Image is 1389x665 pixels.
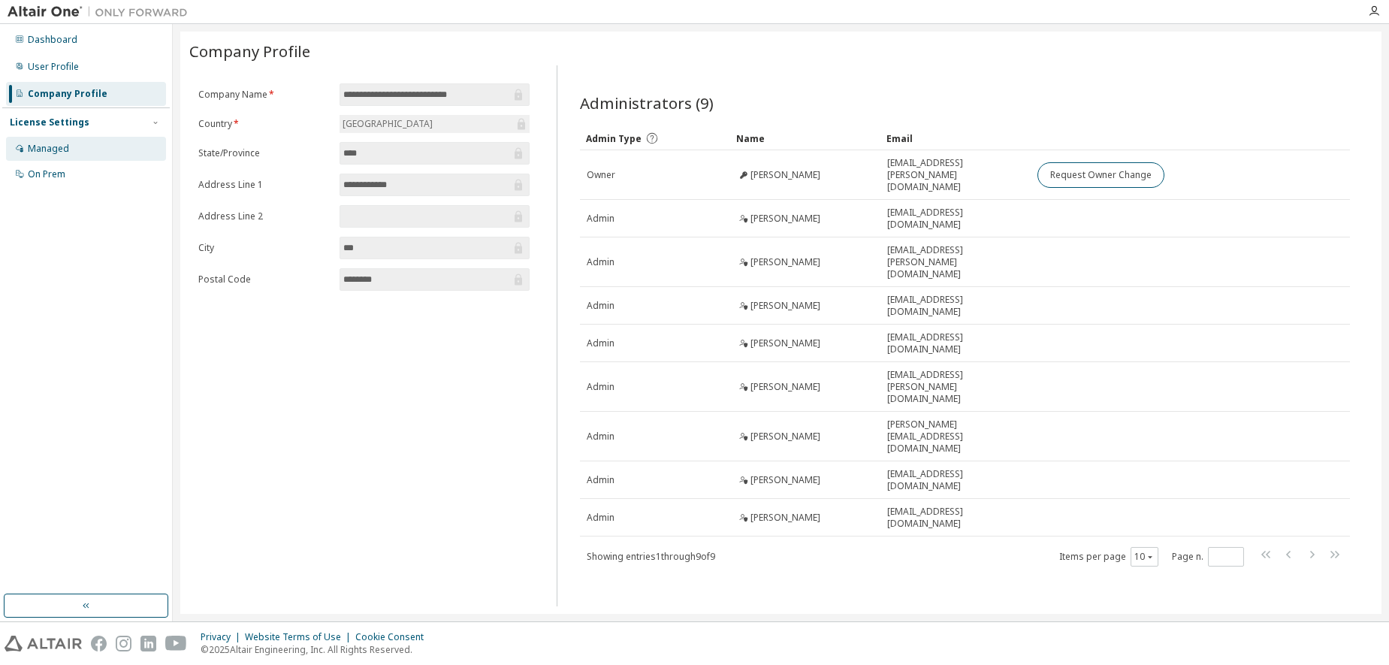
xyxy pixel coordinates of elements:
span: Administrators (9) [580,92,714,113]
div: Cookie Consent [355,631,433,643]
span: Admin [587,300,614,312]
label: Country [198,118,331,130]
div: Company Profile [28,88,107,100]
div: [GEOGRAPHIC_DATA] [340,115,530,133]
span: [PERSON_NAME] [750,256,820,268]
span: [EMAIL_ADDRESS][PERSON_NAME][DOMAIN_NAME] [887,244,1024,280]
span: [EMAIL_ADDRESS][DOMAIN_NAME] [887,294,1024,318]
span: Items per page [1059,547,1158,567]
img: youtube.svg [165,636,187,651]
div: Privacy [201,631,245,643]
span: Admin [587,474,614,486]
span: [EMAIL_ADDRESS][DOMAIN_NAME] [887,331,1024,355]
span: [PERSON_NAME] [750,381,820,393]
img: facebook.svg [91,636,107,651]
span: [PERSON_NAME] [750,474,820,486]
div: Managed [28,143,69,155]
span: Page n. [1172,547,1244,567]
label: State/Province [198,147,331,159]
span: [EMAIL_ADDRESS][PERSON_NAME][DOMAIN_NAME] [887,369,1024,405]
img: instagram.svg [116,636,131,651]
span: [PERSON_NAME] [750,169,820,181]
span: [EMAIL_ADDRESS][PERSON_NAME][DOMAIN_NAME] [887,157,1024,193]
label: City [198,242,331,254]
span: Admin [587,337,614,349]
div: On Prem [28,168,65,180]
span: Owner [587,169,615,181]
span: Company Profile [189,41,310,62]
span: [PERSON_NAME] [750,213,820,225]
span: [EMAIL_ADDRESS][DOMAIN_NAME] [887,468,1024,492]
button: Request Owner Change [1037,162,1164,188]
span: Admin [587,431,614,443]
span: [PERSON_NAME] [750,300,820,312]
span: [EMAIL_ADDRESS][DOMAIN_NAME] [887,506,1024,530]
button: 10 [1134,551,1155,563]
span: Admin [587,256,614,268]
div: Name [736,126,874,150]
span: [PERSON_NAME][EMAIL_ADDRESS][DOMAIN_NAME] [887,419,1024,455]
img: linkedin.svg [140,636,156,651]
img: Altair One [8,5,195,20]
div: [GEOGRAPHIC_DATA] [340,116,435,132]
label: Address Line 2 [198,210,331,222]
span: [PERSON_NAME] [750,512,820,524]
p: © 2025 Altair Engineering, Inc. All Rights Reserved. [201,643,433,656]
span: [EMAIL_ADDRESS][DOMAIN_NAME] [887,207,1024,231]
span: Showing entries 1 through 9 of 9 [587,550,715,563]
div: User Profile [28,61,79,73]
span: [PERSON_NAME] [750,431,820,443]
div: Dashboard [28,34,77,46]
div: Email [886,126,1025,150]
span: Admin [587,512,614,524]
div: Website Terms of Use [245,631,355,643]
span: Admin Type [586,132,642,145]
label: Address Line 1 [198,179,331,191]
img: altair_logo.svg [5,636,82,651]
label: Company Name [198,89,331,101]
div: License Settings [10,116,89,128]
span: Admin [587,381,614,393]
label: Postal Code [198,274,331,286]
span: Admin [587,213,614,225]
span: [PERSON_NAME] [750,337,820,349]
